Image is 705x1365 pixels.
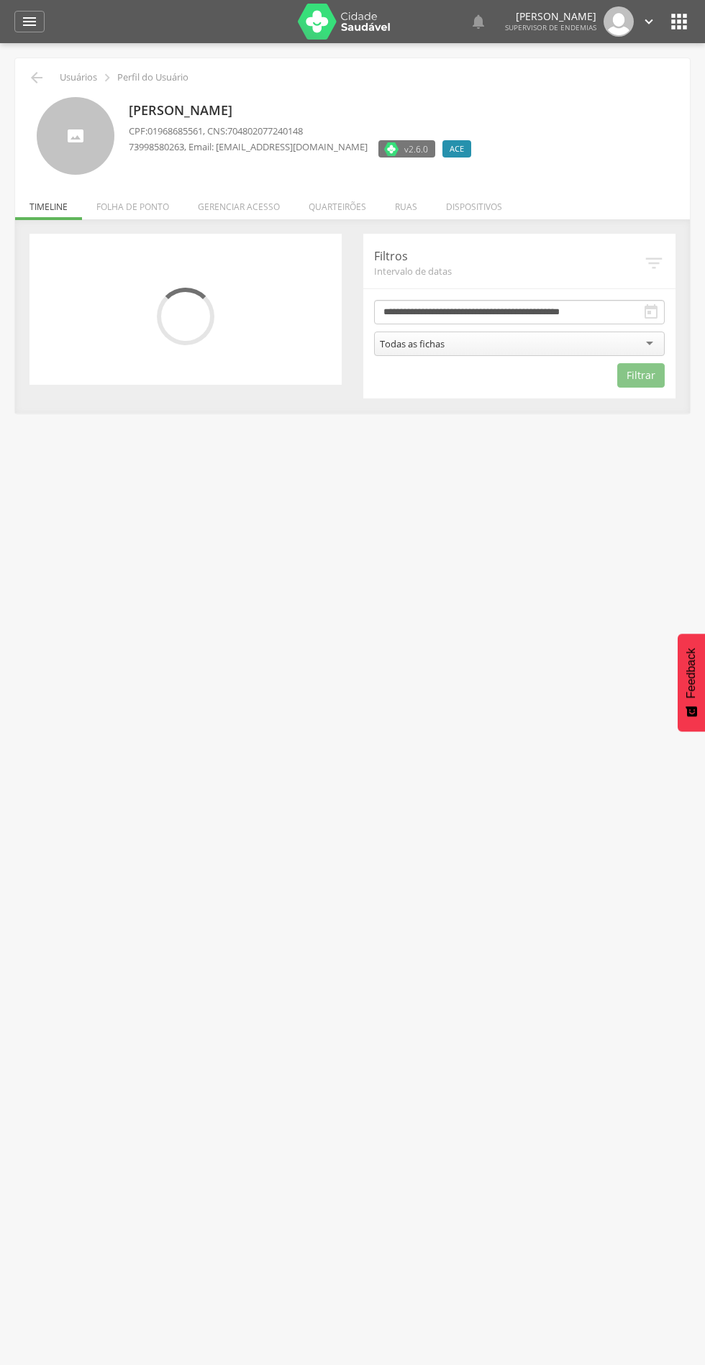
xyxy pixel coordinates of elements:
[294,186,381,220] li: Quarteirões
[450,143,464,155] span: ACE
[60,72,97,83] p: Usuários
[641,14,657,29] i: 
[378,140,435,157] label: Versão do aplicativo
[678,634,705,731] button: Feedback - Mostrar pesquisa
[28,69,45,86] i: Voltar
[470,13,487,30] i: 
[685,648,698,698] span: Feedback
[505,12,596,22] p: [PERSON_NAME]
[668,10,691,33] i: 
[643,252,665,274] i: 
[404,142,428,156] span: v2.6.0
[641,6,657,37] a: 
[129,124,478,138] p: CPF: , CNS:
[147,124,203,137] span: 01968685561
[505,22,596,32] span: Supervisor de Endemias
[183,186,294,220] li: Gerenciar acesso
[470,6,487,37] a: 
[129,101,478,120] p: [PERSON_NAME]
[432,186,517,220] li: Dispositivos
[21,13,38,30] i: 
[374,248,643,265] p: Filtros
[82,186,183,220] li: Folha de ponto
[227,124,303,137] span: 704802077240148
[99,70,115,86] i: 
[380,337,445,350] div: Todas as fichas
[14,11,45,32] a: 
[129,140,368,154] p: , Email: [EMAIL_ADDRESS][DOMAIN_NAME]
[117,72,188,83] p: Perfil do Usuário
[374,265,643,278] span: Intervalo de datas
[129,140,184,153] span: 73998580263
[642,303,660,321] i: 
[617,363,665,388] button: Filtrar
[381,186,432,220] li: Ruas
